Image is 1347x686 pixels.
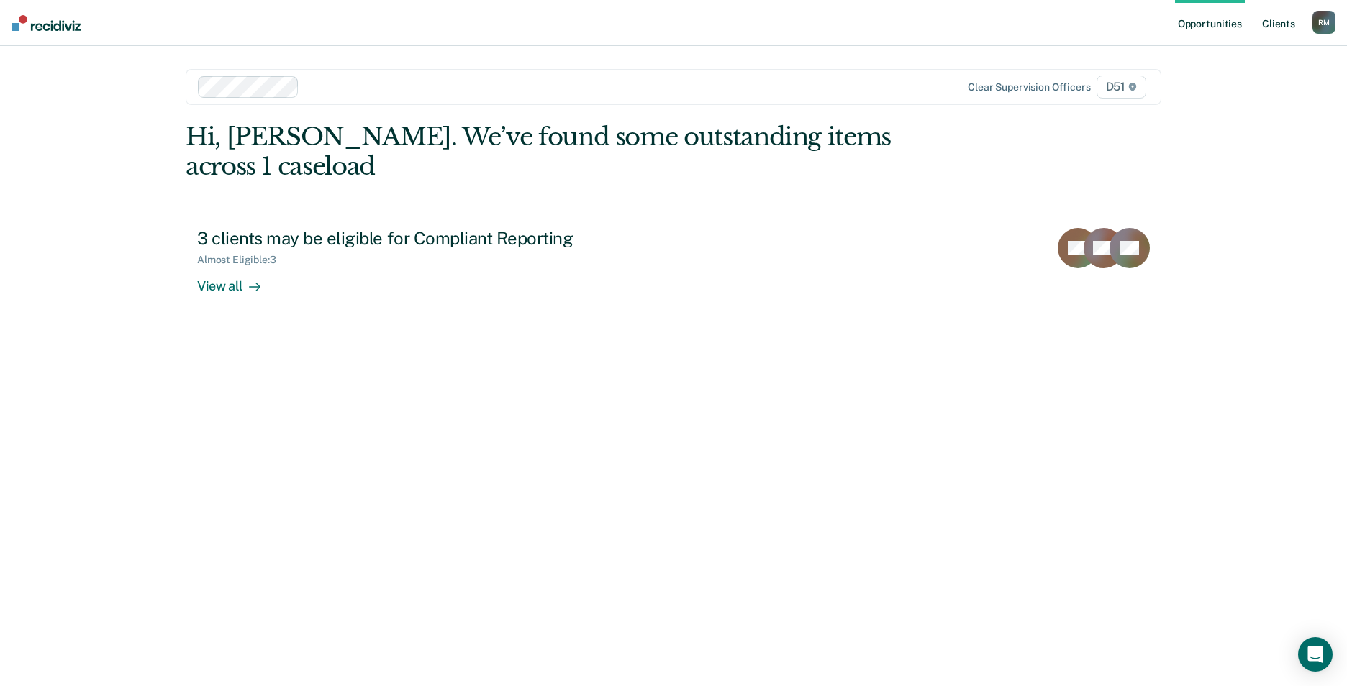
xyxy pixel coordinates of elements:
div: View all [197,266,278,294]
div: R M [1312,11,1335,34]
div: Hi, [PERSON_NAME]. We’ve found some outstanding items across 1 caseload [186,122,966,181]
div: Almost Eligible : 3 [197,254,288,266]
div: Clear supervision officers [968,81,1090,93]
span: D51 [1097,76,1146,99]
div: 3 clients may be eligible for Compliant Reporting [197,228,702,249]
button: RM [1312,11,1335,34]
div: Open Intercom Messenger [1298,637,1333,672]
img: Recidiviz [12,15,81,31]
a: 3 clients may be eligible for Compliant ReportingAlmost Eligible:3View all [186,216,1161,329]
